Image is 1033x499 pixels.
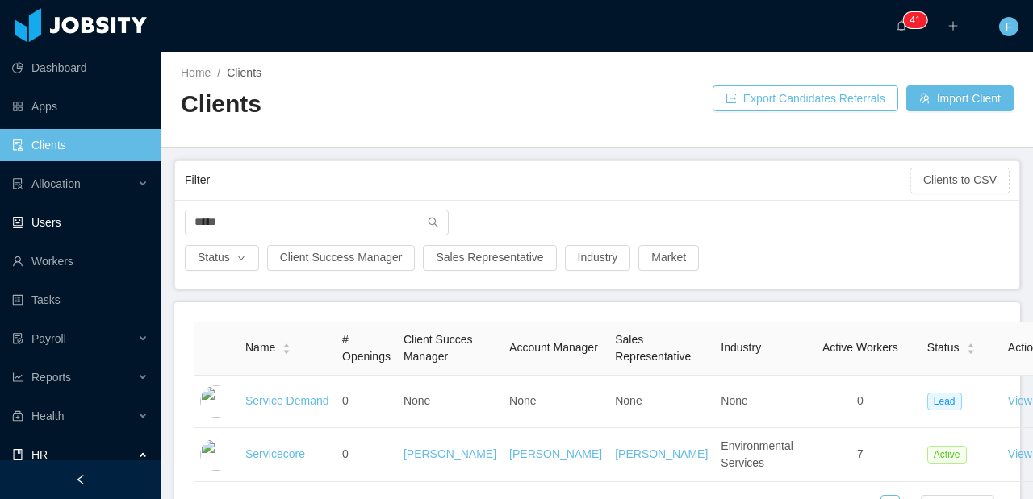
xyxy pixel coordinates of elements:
[31,410,64,422] span: Health
[31,448,48,461] span: HR
[12,52,148,84] a: icon: pie-chartDashboard
[910,12,915,28] p: 4
[615,447,708,460] a: [PERSON_NAME]
[342,333,391,363] span: # Openings
[947,20,959,31] i: icon: plus
[336,376,397,428] td: 0
[245,447,305,460] a: Servicecore
[721,439,793,469] span: Environmental Services
[910,168,1010,193] button: Clients to CSV
[906,85,1014,111] button: icon: usergroup-addImport Client
[721,394,747,407] span: None
[12,333,23,344] i: icon: file-protect
[509,341,598,354] span: Account Manager
[245,394,329,407] a: Service Demand
[12,90,148,123] a: icon: appstoreApps
[200,439,232,471] img: 3c97d570-dade-11ec-a5bc-bdfb753cfd6b_62d03c7b8e3c9-400w.png
[12,245,148,277] a: icon: userWorkers
[800,428,921,482] td: 7
[1008,447,1032,460] a: View
[12,206,148,239] a: icon: robotUsers
[12,284,148,316] a: icon: profileTasks
[217,66,220,79] span: /
[282,347,291,352] i: icon: caret-down
[428,217,439,228] i: icon: search
[638,245,699,271] button: Market
[404,447,496,460] a: [PERSON_NAME]
[927,393,962,410] span: Lead
[1006,17,1013,36] span: F
[423,245,556,271] button: Sales Representative
[509,447,602,460] a: [PERSON_NAME]
[509,394,536,407] span: None
[800,376,921,428] td: 0
[713,85,898,111] button: icon: exportExport Candidates Referrals
[185,165,910,195] div: Filter
[267,245,416,271] button: Client Success Manager
[896,20,907,31] i: icon: bell
[227,66,261,79] span: Clients
[12,410,23,422] i: icon: medicine-box
[336,428,397,482] td: 0
[615,394,642,407] span: None
[903,12,926,28] sup: 41
[12,449,23,460] i: icon: book
[31,371,71,384] span: Reports
[966,341,976,352] div: Sort
[927,446,967,464] span: Active
[1008,394,1032,407] a: View
[927,339,960,356] span: Status
[181,88,597,121] h2: Clients
[185,245,259,271] button: Statusicon: down
[31,332,66,345] span: Payroll
[31,177,81,190] span: Allocation
[404,333,473,363] span: Client Succes Manager
[181,66,211,79] a: Home
[721,341,761,354] span: Industry
[966,342,975,347] i: icon: caret-up
[12,129,148,161] a: icon: auditClients
[200,385,232,418] img: 82d1bf60-1492-11eb-8ff2-39ed09b21bdb_5f91cc2a61086-400w.png
[404,394,430,407] span: None
[822,341,898,354] span: Active Workers
[245,339,275,356] span: Name
[12,178,23,189] i: icon: solution
[915,12,921,28] p: 1
[282,342,291,347] i: icon: caret-up
[12,372,23,383] i: icon: line-chart
[565,245,631,271] button: Industry
[615,333,691,363] span: Sales Representative
[282,341,291,352] div: Sort
[966,347,975,352] i: icon: caret-down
